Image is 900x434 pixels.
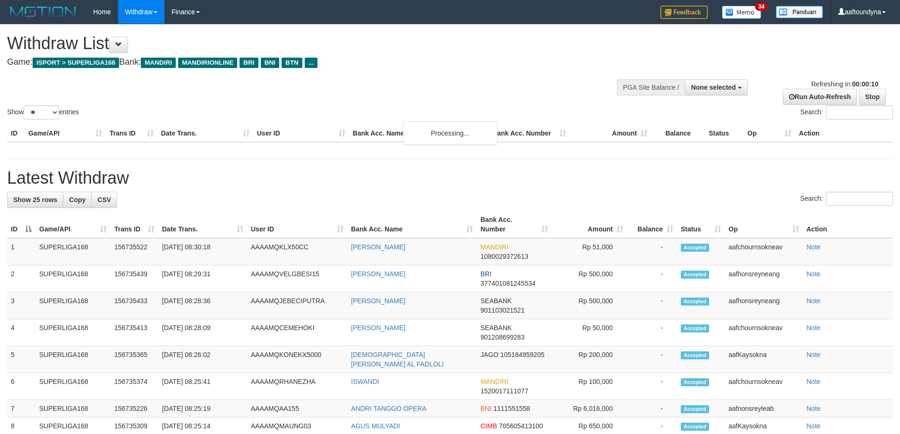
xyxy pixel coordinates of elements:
[247,346,347,373] td: AAAAMQKONEKX5000
[240,58,258,68] span: BRI
[480,387,528,395] span: Copy 1520017111077 to clipboard
[477,211,552,238] th: Bank Acc. Number: activate to sort column ascending
[859,89,886,105] a: Stop
[158,400,247,417] td: [DATE] 08:25:19
[157,125,253,142] th: Date Trans.
[33,58,119,68] span: ISPORT > SUPERLIGA168
[25,125,106,142] th: Game/API
[351,324,405,332] a: [PERSON_NAME]
[627,238,677,265] td: -
[800,105,893,119] label: Search:
[247,400,347,417] td: AAAAMQAA155
[480,297,512,305] span: SEABANK
[725,346,803,373] td: aafKaysokna
[7,5,79,19] img: MOTION_logo.png
[722,6,762,19] img: Button%20Memo.svg
[552,373,627,400] td: Rp 100,000
[826,192,893,206] input: Search:
[7,265,35,292] td: 2
[681,351,709,359] span: Accepted
[617,79,685,95] div: PGA Site Balance /
[351,243,405,251] a: [PERSON_NAME]
[570,125,651,142] th: Amount
[489,125,570,142] th: Bank Acc. Number
[7,125,25,142] th: ID
[351,422,400,430] a: AGUS MULYADI
[35,400,111,417] td: SUPERLIGA168
[681,378,709,386] span: Accepted
[755,2,768,11] span: 34
[795,125,893,142] th: Action
[253,125,349,142] th: User ID
[552,238,627,265] td: Rp 51,000
[7,34,591,53] h1: Withdraw List
[651,125,705,142] th: Balance
[552,211,627,238] th: Amount: activate to sort column ascending
[480,422,497,430] span: CIMB
[35,346,111,373] td: SUPERLIGA168
[247,238,347,265] td: AAAAMQKLX50CC
[158,265,247,292] td: [DATE] 08:29:31
[111,211,158,238] th: Trans ID: activate to sort column ascending
[106,125,157,142] th: Trans ID
[480,243,508,251] span: MANDIRI
[681,405,709,413] span: Accepted
[627,292,677,319] td: -
[305,58,317,68] span: ...
[111,319,158,346] td: 156735413
[349,125,489,142] th: Bank Acc. Name
[7,192,63,208] a: Show 25 rows
[13,196,57,204] span: Show 25 rows
[24,105,59,119] select: Showentries
[681,298,709,306] span: Accepted
[552,400,627,417] td: Rp 6,016,000
[806,297,821,305] a: Note
[7,238,35,265] td: 1
[806,270,821,278] a: Note
[806,422,821,430] a: Note
[35,265,111,292] td: SUPERLIGA168
[681,423,709,431] span: Accepted
[660,6,708,19] img: Feedback.jpg
[247,211,347,238] th: User ID: activate to sort column ascending
[261,58,279,68] span: BNI
[744,125,795,142] th: Op
[7,292,35,319] td: 3
[35,319,111,346] td: SUPERLIGA168
[480,351,498,358] span: JAGO
[111,265,158,292] td: 156735439
[803,211,893,238] th: Action
[627,346,677,373] td: -
[499,422,543,430] span: Copy 705605413100 to clipboard
[111,292,158,319] td: 156735433
[480,253,528,260] span: Copy 1080029372613 to clipboard
[7,169,893,187] h1: Latest Withdraw
[158,238,247,265] td: [DATE] 08:30:18
[627,373,677,400] td: -
[725,211,803,238] th: Op: activate to sort column ascending
[7,211,35,238] th: ID: activate to sort column descending
[852,80,878,88] strong: 00:00:10
[158,373,247,400] td: [DATE] 08:25:41
[806,243,821,251] a: Note
[685,79,748,95] button: None selected
[35,292,111,319] td: SUPERLIGA168
[35,211,111,238] th: Game/API: activate to sort column ascending
[725,400,803,417] td: aafnonsreyleab
[783,89,857,105] a: Run Auto-Refresh
[158,211,247,238] th: Date Trans.: activate to sort column ascending
[35,373,111,400] td: SUPERLIGA168
[552,292,627,319] td: Rp 500,000
[725,319,803,346] td: aafchournsokneav
[800,192,893,206] label: Search:
[806,405,821,412] a: Note
[35,238,111,265] td: SUPERLIGA168
[351,351,444,368] a: [DEMOGRAPHIC_DATA][PERSON_NAME] AL FADLOLI
[480,306,524,314] span: Copy 901103021521 to clipboard
[500,351,544,358] span: Copy 105184959205 to clipboard
[111,400,158,417] td: 156735226
[347,211,477,238] th: Bank Acc. Name: activate to sort column ascending
[725,292,803,319] td: aafhonsreyneang
[493,405,530,412] span: Copy 1111551558 to clipboard
[480,270,491,278] span: BRI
